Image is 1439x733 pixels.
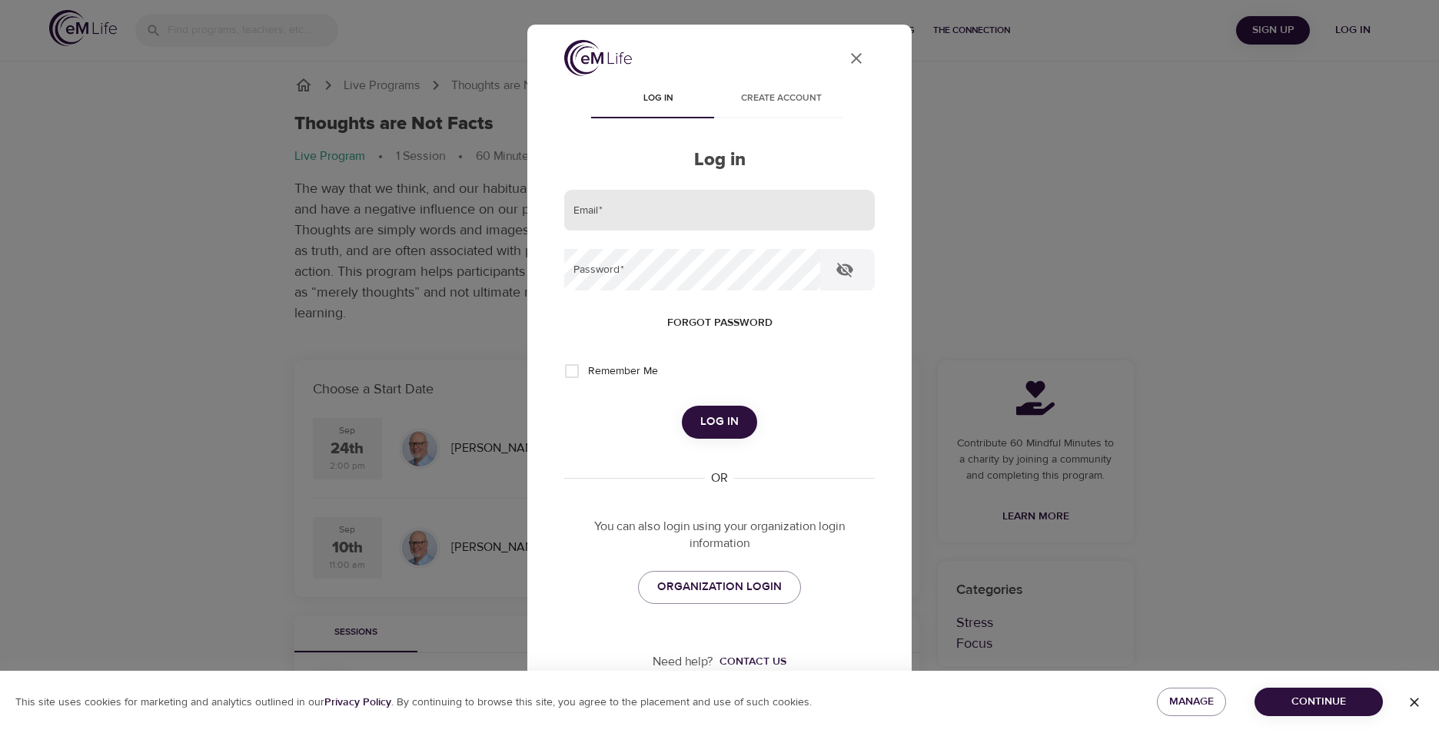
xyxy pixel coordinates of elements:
[564,518,875,553] p: You can also login using your organization login information
[1267,692,1371,711] span: Continue
[682,406,757,438] button: Log in
[564,40,632,76] img: logo
[729,91,833,107] span: Create account
[719,654,786,669] div: Contact us
[638,571,801,603] a: ORGANIZATION LOGIN
[838,40,875,77] button: close
[713,654,786,669] a: Contact us
[1169,692,1214,711] span: Manage
[564,81,875,118] div: disabled tabs example
[705,469,734,487] div: OR
[657,577,782,597] span: ORGANIZATION LOGIN
[653,653,713,671] p: Need help?
[667,313,773,333] span: Forgot password
[564,149,875,171] h2: Log in
[661,309,779,337] button: Forgot password
[700,412,739,432] span: Log in
[588,363,658,380] span: Remember Me
[606,91,710,107] span: Log in
[324,695,391,709] b: Privacy Policy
